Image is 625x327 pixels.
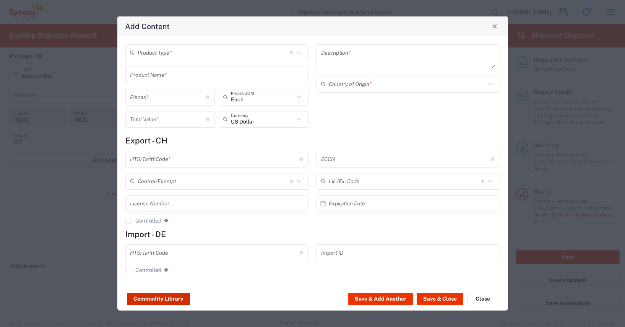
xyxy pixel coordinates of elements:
label: Controlled [125,218,161,224]
h4: Export - CH [125,136,500,145]
button: Save & Close [417,293,463,305]
label: Controlled [125,267,161,273]
button: Close [468,293,498,305]
h4: Import - DE [125,229,500,239]
button: Save & Add Another [348,293,413,305]
h4: Add Content [125,21,170,32]
button: Close [489,21,500,32]
button: Commodity Library [127,293,190,305]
